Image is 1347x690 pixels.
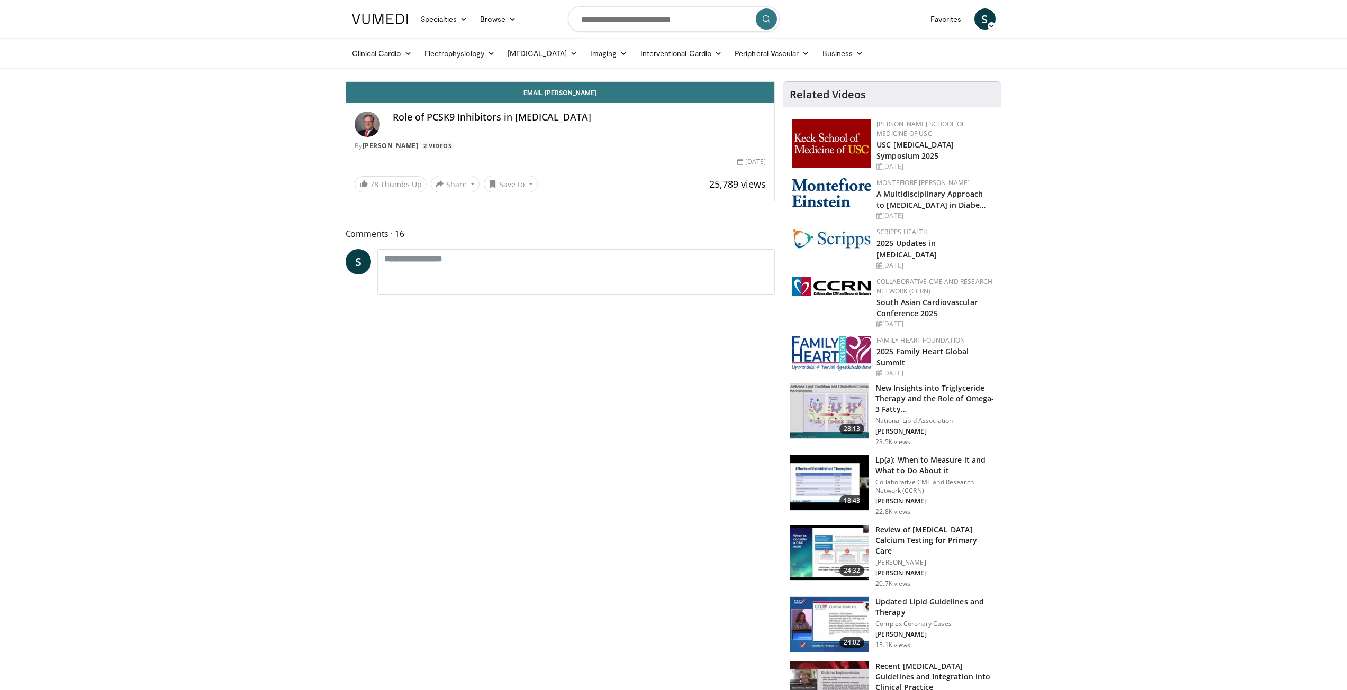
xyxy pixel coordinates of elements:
button: Share [431,176,480,192]
p: 22.8K views [875,508,910,516]
p: 20.7K views [875,579,910,588]
div: [DATE] [876,261,992,270]
a: Favorites [924,8,968,30]
a: Business [816,43,870,64]
p: [PERSON_NAME] [875,427,995,436]
a: S [346,249,371,274]
p: National Lipid Association [875,417,995,425]
a: 28:13 New Insights into Triglyceride Therapy and the Role of Omega-3 Fatty… National Lipid Associ... [790,383,995,446]
a: 2025 Updates in [MEDICAL_DATA] [876,238,937,259]
a: USC [MEDICAL_DATA] Symposium 2025 [876,140,954,161]
a: Scripps Health [876,227,928,236]
div: [DATE] [876,211,992,220]
a: 78 Thumbs Up [355,176,427,192]
a: 24:02 Updated Lipid Guidelines and Therapy Complex Coronary Cases [PERSON_NAME] 15.1K views [790,596,995,652]
h4: Related Videos [790,88,866,101]
a: Specialties [414,8,474,30]
p: [PERSON_NAME] [875,558,995,567]
img: 7b941f1f-d101-407a-8bfa-07bd47db01ba.png.150x105_q85_autocrop_double_scale_upscale_version-0.2.jpg [792,119,871,168]
button: Save to [484,176,538,192]
input: Search topics, interventions [568,6,780,32]
a: Peripheral Vascular [728,43,816,64]
img: a04ee3ba-8487-4636-b0fb-5e8d268f3737.png.150x105_q85_autocrop_double_scale_upscale_version-0.2.png [792,277,871,296]
h3: New Insights into Triglyceride Therapy and the Role of Omega-3 Fatty… [875,383,995,415]
h3: Updated Lipid Guidelines and Therapy [875,596,995,618]
a: Electrophysiology [418,43,501,64]
div: [DATE] [876,319,992,329]
span: 25,789 views [709,178,766,190]
a: Montefiore [PERSON_NAME] [876,178,970,187]
a: A Multidisciplinary Approach to [MEDICAL_DATA] in Diabe… [876,189,986,210]
img: 45ea033d-f728-4586-a1ce-38957b05c09e.150x105_q85_crop-smart_upscale.jpg [790,383,869,438]
span: 78 [370,179,378,189]
h3: Lp(a): When to Measure it and What to Do About it [875,455,995,476]
img: 77f671eb-9394-4acc-bc78-a9f077f94e00.150x105_q85_crop-smart_upscale.jpg [790,597,869,652]
div: [DATE] [876,369,992,378]
a: [PERSON_NAME] [363,141,419,150]
h4: Role of PCSK9 Inhibitors in [MEDICAL_DATA] [393,112,766,123]
p: [PERSON_NAME] [875,630,995,639]
a: 2025 Family Heart Global Summit [876,346,969,367]
a: [PERSON_NAME] School of Medicine of USC [876,119,965,138]
span: 24:32 [839,565,865,576]
img: VuMedi Logo [352,14,408,24]
a: S [974,8,996,30]
a: 24:32 Review of [MEDICAL_DATA] Calcium Testing for Primary Care [PERSON_NAME] [PERSON_NAME] 20.7K... [790,525,995,588]
span: 24:02 [839,637,865,648]
p: Collaborative CME and Research Network (CCRN) [875,478,995,495]
a: 18:43 Lp(a): When to Measure it and What to Do About it Collaborative CME and Research Network (C... [790,455,995,516]
p: [PERSON_NAME] [875,497,995,505]
a: Collaborative CME and Research Network (CCRN) [876,277,992,296]
p: [PERSON_NAME] [875,569,995,577]
a: South Asian Cardiovascular Conference 2025 [876,297,978,318]
img: f4af32e0-a3f3-4dd9-8ed6-e543ca885e6d.150x105_q85_crop-smart_upscale.jpg [790,525,869,580]
span: 28:13 [839,424,865,434]
img: c9f2b0b7-b02a-4276-a72a-b0cbb4230bc1.jpg.150x105_q85_autocrop_double_scale_upscale_version-0.2.jpg [792,227,871,249]
a: Clinical Cardio [346,43,418,64]
p: Complex Coronary Cases [875,620,995,628]
a: 2 Videos [420,141,455,150]
p: 23.5K views [875,438,910,446]
a: Browse [474,8,522,30]
a: Email [PERSON_NAME] [346,82,775,103]
h3: Review of [MEDICAL_DATA] Calcium Testing for Primary Care [875,525,995,556]
img: b0142b4c-93a1-4b58-8f91-5265c282693c.png.150x105_q85_autocrop_double_scale_upscale_version-0.2.png [792,178,871,207]
a: [MEDICAL_DATA] [501,43,584,64]
img: Avatar [355,112,380,137]
a: Interventional Cardio [634,43,729,64]
img: 96363db5-6b1b-407f-974b-715268b29f70.jpeg.150x105_q85_autocrop_double_scale_upscale_version-0.2.jpg [792,336,871,371]
a: Family Heart Foundation [876,336,965,345]
a: Imaging [584,43,634,64]
div: [DATE] [737,157,766,167]
div: [DATE] [876,162,992,171]
img: 7a20132b-96bf-405a-bedd-783937203c38.150x105_q85_crop-smart_upscale.jpg [790,455,869,510]
p: 15.1K views [875,641,910,649]
span: 18:43 [839,495,865,506]
div: By [355,141,766,151]
span: Comments 16 [346,227,775,241]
